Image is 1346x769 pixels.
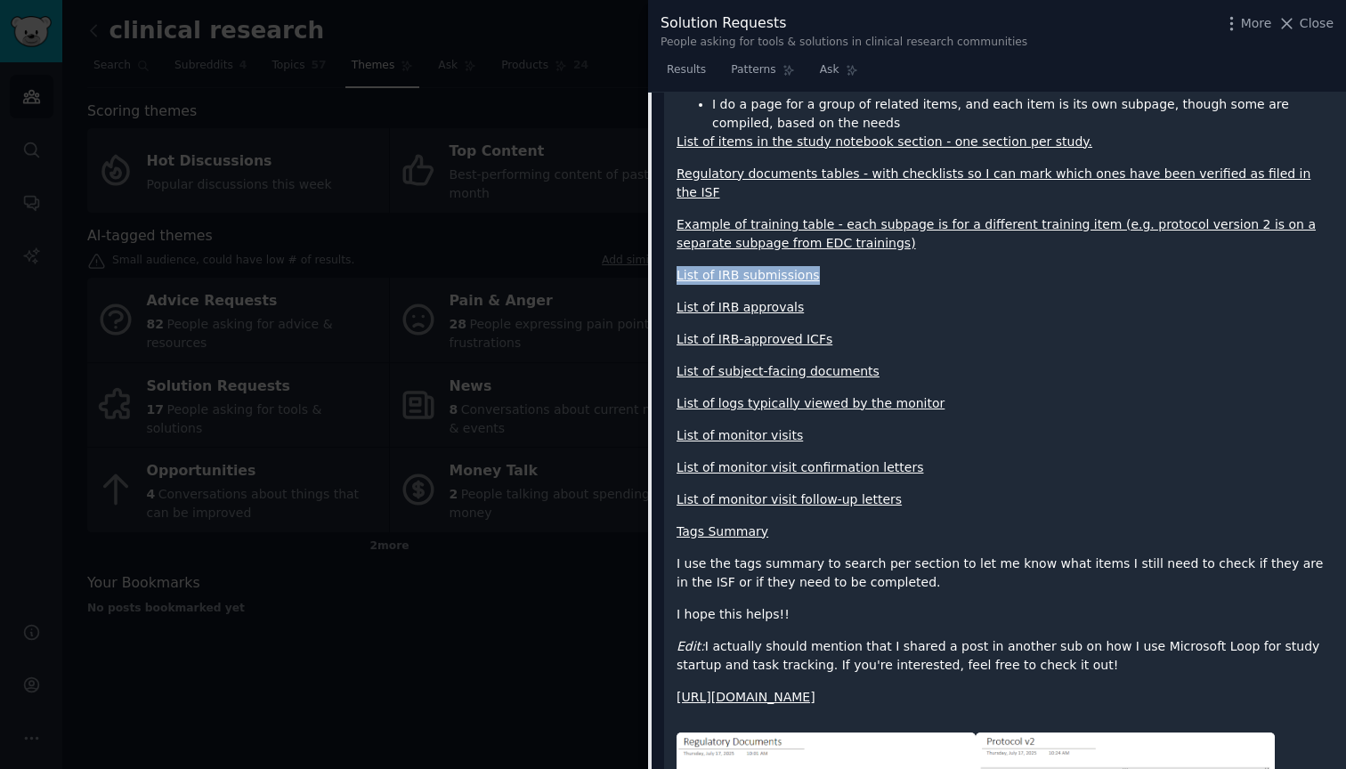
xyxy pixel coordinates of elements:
div: Solution Requests [661,12,1027,35]
a: List of monitor visit confirmation letters [677,460,923,474]
a: [URL][DOMAIN_NAME] [677,690,815,704]
a: Results [661,56,712,93]
a: List of monitor visits [677,428,803,442]
a: List of monitor visit follow-up letters [677,492,902,506]
a: Example of training table - each subpage is for a different training item (e.g. protocol version ... [677,217,1316,250]
button: Close [1277,14,1334,33]
a: List of items in the study notebook section - one section per study. [677,134,1092,149]
p: I hope this helps!! [677,605,1334,624]
a: List of subject-facing documents [677,364,880,378]
span: Patterns [731,62,775,78]
p: I actually should mention that I shared a post in another sub on how I use Microsoft Loop for stu... [677,637,1334,675]
a: Regulatory documents tables - with checklists so I can mark which ones have been verified as file... [677,166,1310,199]
em: Edit: [677,639,705,653]
li: I do a page for a group of related items, and each item is its own subpage, though some are compi... [712,95,1334,133]
span: More [1241,14,1272,33]
p: I use the tags summary to search per section to let me know what items I still need to check if t... [677,554,1334,592]
button: More [1222,14,1272,33]
span: Ask [820,62,839,78]
div: People asking for tools & solutions in clinical research communities [661,35,1027,51]
li: Studies - each study gets its own section in one notebook, rather than each getting its own noteb... [694,58,1334,133]
a: List of IRB-approved ICFs [677,332,832,346]
span: Close [1300,14,1334,33]
a: List of logs typically viewed by the monitor [677,396,945,410]
a: List of IRB approvals [677,300,804,314]
a: List of IRB submissions [677,268,820,282]
span: Results [667,62,706,78]
a: Tags Summary [677,524,768,538]
a: Ask [814,56,864,93]
a: Patterns [725,56,800,93]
